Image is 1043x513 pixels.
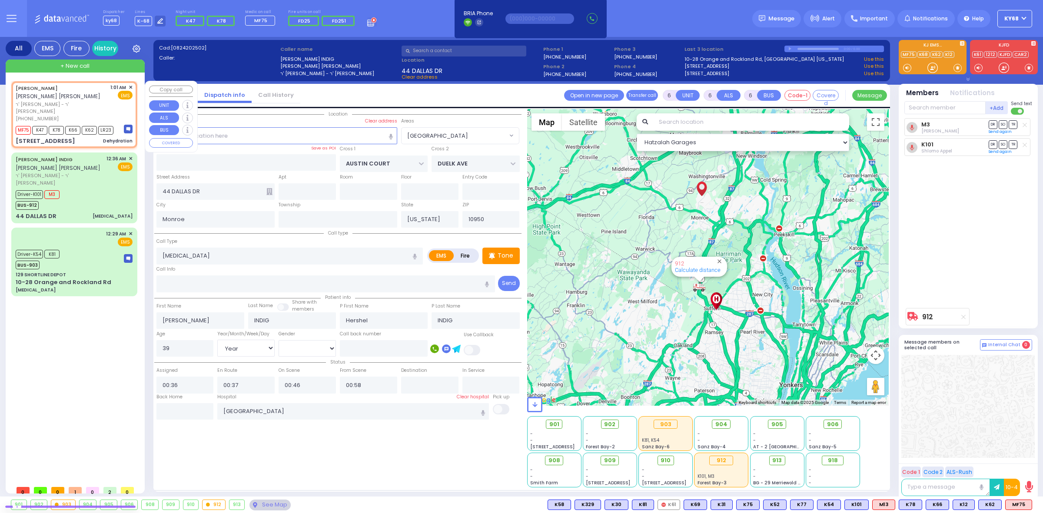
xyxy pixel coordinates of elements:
[698,430,700,437] span: -
[135,16,152,26] span: K-68
[198,91,252,99] a: Dispatch info
[530,430,533,437] span: -
[402,66,442,73] span: 44 DALLAS DR
[402,46,526,56] input: Search a contact
[1005,500,1032,510] div: ALS
[159,54,278,62] label: Caller:
[867,113,884,131] button: Toggle fullscreen view
[860,15,888,23] span: Important
[135,10,166,15] label: Lines
[586,430,588,437] span: -
[340,367,366,374] label: From Scene
[771,420,783,429] span: 905
[401,367,427,374] label: Destination
[813,90,839,101] button: Covered
[149,100,179,111] button: UNIT
[280,63,399,70] label: [PERSON_NAME] [PERSON_NAME]
[407,132,468,140] span: [GEOGRAPHIC_DATA]
[997,10,1032,27] button: ky68
[156,202,166,209] label: City
[401,127,520,144] span: BLOOMING GROVE
[106,156,126,162] span: 12:36 AM
[989,129,1012,134] a: Send again
[118,162,133,171] span: EMS
[711,500,733,510] div: K31
[156,394,183,400] label: Back Home
[753,430,756,437] span: -
[989,149,1012,154] a: Send again
[530,480,558,486] span: Smith Farm
[16,156,73,163] a: [PERSON_NAME] INDIG
[921,128,959,134] span: Chananya Indig
[16,172,103,186] span: ר' [PERSON_NAME] - ר' [PERSON_NAME]
[901,51,917,58] a: MF75
[999,140,1007,149] span: SO
[103,10,125,15] label: Dispatcher
[784,90,810,101] button: Code-1
[989,120,997,129] span: DR
[217,394,236,400] label: Hospital
[505,13,574,24] input: (000)000-00000
[498,251,513,260] p: Tone
[16,164,100,172] span: [PERSON_NAME] [PERSON_NAME]
[149,138,193,148] button: COVERED
[280,56,399,63] label: [PERSON_NAME] INDIG
[118,238,133,246] span: EMS
[921,148,952,154] span: Shlomo Appel
[753,480,802,486] span: BG - 29 Merriewold S.
[684,500,707,510] div: K69
[92,41,118,56] a: History
[943,51,954,58] a: K12
[763,500,787,510] div: K52
[16,101,107,115] span: ר' [PERSON_NAME] - ר' [PERSON_NAME]
[653,113,849,131] input: Search location
[711,500,733,510] div: BLS
[906,88,939,98] button: Members
[972,15,984,23] span: Help
[129,230,133,238] span: ✕
[254,17,267,24] span: MF75
[864,56,884,63] a: Use this
[999,120,1007,129] span: SO
[1004,479,1020,496] button: 10-4
[124,125,133,133] img: message-box.svg
[103,16,120,26] span: ky68
[326,359,350,365] span: Status
[642,443,670,450] span: Sanz Bay-6
[16,287,56,293] div: [MEDICAL_DATA]
[203,500,225,510] div: 912
[605,500,628,510] div: BLS
[543,53,586,60] label: [PHONE_NUMBER]
[69,487,82,493] span: 1
[34,487,47,493] span: 0
[51,487,64,493] span: 0
[103,487,116,493] span: 2
[562,113,605,131] button: Show satellite imagery
[432,146,449,152] label: Cross 2
[921,121,930,128] a: M3
[401,174,412,181] label: Floor
[1022,341,1030,349] span: 0
[817,500,841,510] div: BLS
[575,500,601,510] div: K329
[684,63,729,70] a: [STREET_ADDRESS]
[249,500,290,510] div: See map
[217,17,226,24] span: K78
[340,146,355,152] label: Cross 1
[82,126,97,135] span: K62
[462,202,469,209] label: ZIP
[614,71,657,77] label: [PHONE_NUMBER]
[464,331,494,338] label: Use Callback
[917,51,930,58] a: K68
[16,137,75,146] div: [STREET_ADDRESS]
[401,202,413,209] label: State
[844,500,869,510] div: BLS
[266,188,272,195] span: Other building occupants
[324,230,352,236] span: Call type
[49,126,64,135] span: K78
[626,90,658,101] button: Transfer call
[530,437,533,443] span: -
[453,250,478,261] label: Fire
[1004,15,1019,23] span: ky68
[736,500,760,510] div: K75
